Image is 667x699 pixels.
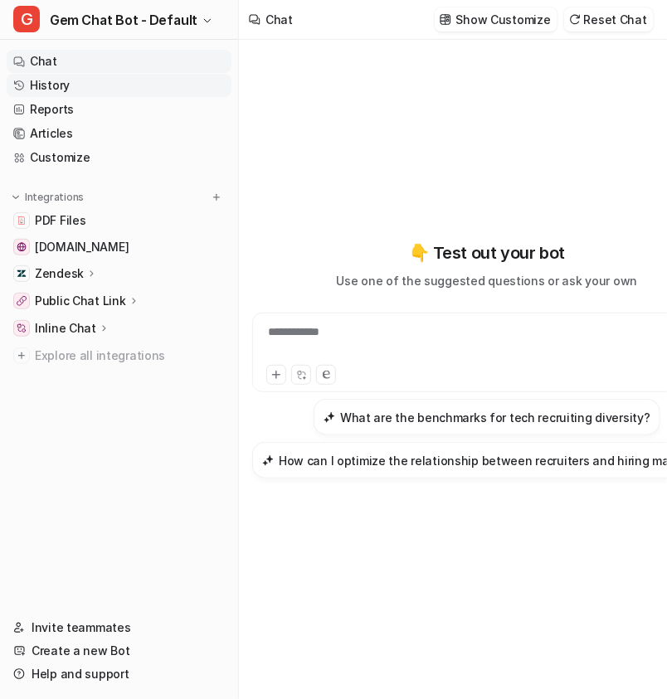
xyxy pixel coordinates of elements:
[35,212,85,229] span: PDF Files
[35,342,225,369] span: Explore all integrations
[7,189,89,206] button: Integrations
[435,7,557,32] button: Show Customize
[7,146,231,169] a: Customize
[569,13,581,26] img: reset
[456,11,551,28] p: Show Customize
[7,209,231,232] a: PDF FilesPDF Files
[13,6,40,32] span: G
[262,454,274,467] img: How can I optimize the relationship between recruiters and hiring managers?
[17,323,27,333] img: Inline Chat
[17,216,27,226] img: PDF Files
[7,74,231,97] a: History
[7,663,231,686] a: Help and support
[211,192,222,203] img: menu_add.svg
[35,239,129,255] span: [DOMAIN_NAME]
[35,293,126,309] p: Public Chat Link
[340,409,650,426] h3: What are the benchmarks for tech recruiting diversity?
[7,50,231,73] a: Chat
[7,616,231,639] a: Invite teammates
[13,347,30,364] img: explore all integrations
[50,8,197,32] span: Gem Chat Bot - Default
[10,192,22,203] img: expand menu
[25,191,84,204] p: Integrations
[35,320,96,337] p: Inline Chat
[7,98,231,121] a: Reports
[17,242,27,252] img: status.gem.com
[336,272,637,289] p: Use one of the suggested questions or ask your own
[7,235,231,259] a: status.gem.com[DOMAIN_NAME]
[265,11,293,28] div: Chat
[7,122,231,145] a: Articles
[17,296,27,306] img: Public Chat Link
[564,7,654,32] button: Reset Chat
[7,639,231,663] a: Create a new Bot
[324,411,335,424] img: What are the benchmarks for tech recruiting diversity?
[314,399,660,435] button: What are the benchmarks for tech recruiting diversity?What are the benchmarks for tech recruiting...
[17,269,27,279] img: Zendesk
[35,265,84,282] p: Zendesk
[409,240,565,265] p: 👇 Test out your bot
[7,344,231,367] a: Explore all integrations
[440,13,451,26] img: customize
